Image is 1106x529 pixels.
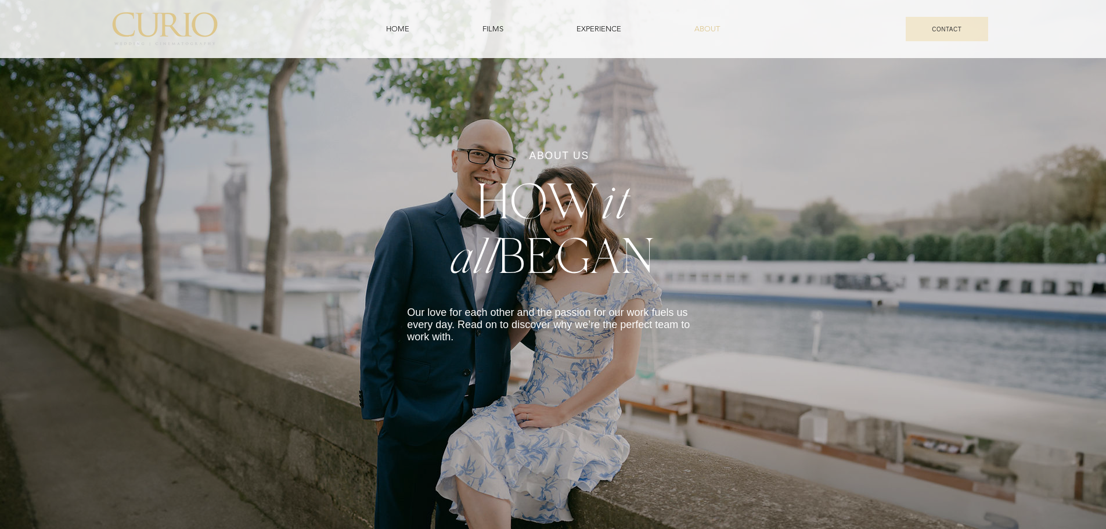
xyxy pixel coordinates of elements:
[352,18,754,40] nav: Site
[542,18,655,40] a: EXPERIENCE
[694,24,720,34] span: ABOUT
[932,26,961,33] span: CONTACT
[660,18,754,40] a: ABOUT
[482,24,503,34] span: FILMS
[352,18,444,40] a: HOME
[449,170,655,283] span: it all
[577,24,621,34] span: EXPERIENCE
[433,150,686,162] p: ABOUT US
[407,307,690,343] span: Our love for each other and the passion for our work fuels us every day. Read on to discover why ...
[112,12,218,46] img: C_Logo.png
[906,17,988,41] a: CONTACT
[477,170,600,229] span: HOW
[386,24,409,34] span: HOME
[448,18,538,40] a: FILMS
[497,224,655,283] span: BEGAN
